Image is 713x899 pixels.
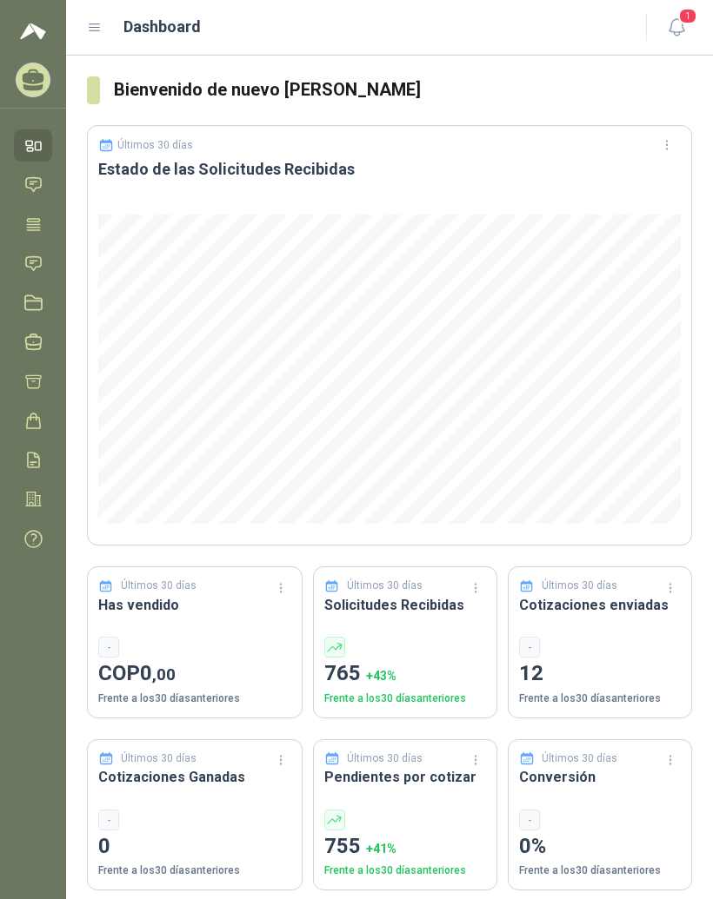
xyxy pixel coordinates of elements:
span: 0 [140,661,176,685]
p: Últimos 30 días [347,750,423,767]
h3: Has vendido [98,594,291,616]
h3: Solicitudes Recibidas [324,594,486,616]
div: - [98,810,119,830]
p: Frente a los 30 días anteriores [98,863,291,879]
p: 765 [324,658,486,691]
button: 1 [661,12,692,43]
p: Frente a los 30 días anteriores [98,691,291,707]
h3: Estado de las Solicitudes Recibidas [98,159,681,180]
p: 755 [324,830,486,863]
p: Últimos 30 días [347,578,423,594]
p: Frente a los 30 días anteriores [324,863,486,879]
p: Últimos 30 días [117,139,193,151]
p: Últimos 30 días [542,578,617,594]
p: Frente a los 30 días anteriores [519,691,681,707]
span: 1 [678,8,697,24]
span: + 43 % [366,669,396,683]
div: - [519,637,540,658]
p: 0 [98,830,291,863]
p: COP [98,658,291,691]
div: - [98,637,119,658]
p: Frente a los 30 días anteriores [324,691,486,707]
p: 0% [519,830,681,863]
h3: Bienvenido de nuevo [PERSON_NAME] [114,76,692,103]
h3: Conversión [519,766,681,788]
h3: Cotizaciones Ganadas [98,766,291,788]
p: Últimos 30 días [121,578,197,594]
h3: Pendientes por cotizar [324,766,486,788]
p: 12 [519,658,681,691]
div: - [519,810,540,830]
p: Frente a los 30 días anteriores [519,863,681,879]
span: + 41 % [366,842,396,856]
img: Logo peakr [20,21,46,42]
p: Últimos 30 días [542,750,617,767]
h3: Cotizaciones enviadas [519,594,681,616]
p: Últimos 30 días [121,750,197,767]
h1: Dashboard [123,15,201,39]
span: ,00 [152,664,176,684]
